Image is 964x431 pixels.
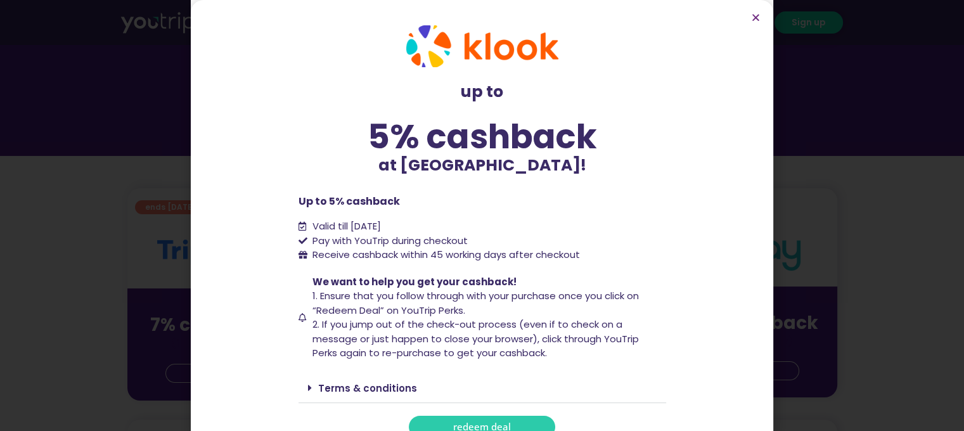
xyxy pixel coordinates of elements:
div: Terms & conditions [299,373,666,403]
span: Pay with YouTrip during checkout [309,234,468,248]
div: 5% cashback [299,120,666,153]
span: Receive cashback within 45 working days after checkout [309,248,580,262]
span: 1. Ensure that you follow through with your purchase once you click on “Redeem Deal” on YouTrip P... [312,289,639,317]
p: at [GEOGRAPHIC_DATA]! [299,153,666,177]
a: Close [751,13,761,22]
a: Terms & conditions [318,382,417,395]
span: We want to help you get your cashback! [312,275,517,288]
span: 2. If you jump out of the check-out process (even if to check on a message or just happen to clos... [312,318,639,359]
span: Valid till [DATE] [309,219,381,234]
p: up to [299,80,666,104]
p: Up to 5% cashback [299,194,666,209]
